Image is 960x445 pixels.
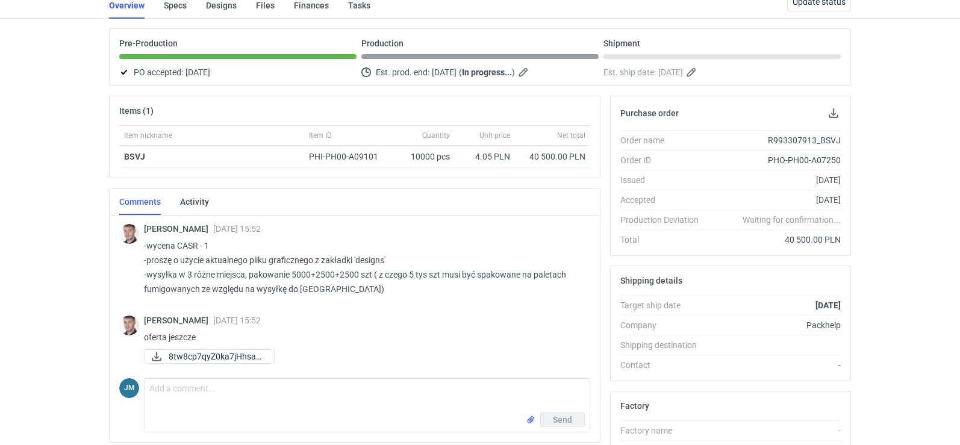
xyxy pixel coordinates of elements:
h2: Purchase order [620,108,679,118]
button: Send [540,412,585,427]
div: Joanna Myślak [119,378,139,398]
span: [PERSON_NAME] [144,224,213,234]
em: ) [512,67,515,77]
strong: [DATE] [815,300,841,310]
p: Shipment [603,39,640,48]
strong: In progress... [462,67,512,77]
div: PHI-PH00-A09101 [309,151,390,163]
div: PO accepted: [119,65,357,79]
div: R993307913_BSVJ [708,134,841,146]
span: Quantity [422,131,450,140]
div: Shipping destination [620,339,708,351]
p: oferta jeszcze [144,330,581,344]
strong: BSVJ [124,152,145,161]
div: 8tw8cp7qyZ0ka7jHhsaQp1UpJtlfZgcOhSgp0rBB.docx [144,349,264,364]
button: Download PO [826,106,841,120]
div: Factory name [620,425,708,437]
span: [DATE] 15:52 [213,316,261,325]
a: Comments [119,188,161,215]
figcaption: JM [119,378,139,398]
span: [PERSON_NAME] [144,316,213,325]
div: [DATE] [708,174,841,186]
em: Waiting for confirmation... [743,214,841,226]
button: Edit estimated production end date [517,65,532,79]
span: Send [553,415,572,424]
div: Est. prod. end: [361,65,599,79]
span: [DATE] [185,65,210,79]
a: 8tw8cp7qyZ0ka7jHhsaQ... [144,349,275,364]
span: [DATE] [658,65,683,79]
div: Company [620,319,708,331]
span: 8tw8cp7qyZ0ka7jHhsaQ... [169,350,264,363]
div: Production Deviation [620,214,708,226]
div: Issued [620,174,708,186]
div: - [708,425,841,437]
div: 4.05 PLN [460,151,510,163]
span: [DATE] 15:52 [213,224,261,234]
h2: Factory [620,401,649,411]
img: Maciej Sikora [119,224,139,244]
div: - [708,359,841,371]
h2: Shipping details [620,276,682,285]
div: Order ID [620,154,708,166]
div: Contact [620,359,708,371]
div: [DATE] [708,194,841,206]
div: Total [620,234,708,246]
p: Pre-Production [119,39,178,48]
button: Edit estimated shipping date [685,65,700,79]
img: Maciej Sikora [119,316,139,335]
div: Est. ship date: [603,65,841,79]
h2: Items (1) [119,106,154,116]
div: 40 500.00 PLN [708,234,841,246]
em: ( [459,67,462,77]
div: Accepted [620,194,708,206]
div: PHO-PH00-A07250 [708,154,841,166]
div: 10000 pcs [394,146,455,168]
span: Item nickname [124,131,172,140]
span: Item ID [309,131,332,140]
a: Activity [180,188,209,215]
div: 40 500.00 PLN [520,151,585,163]
span: [DATE] [432,65,457,79]
p: Production [361,39,404,48]
p: -wycena CASR - 1 -proszę o użycie aktualnego pliku graficznego z zakładki 'designs' -wysyłka w 3 ... [144,238,581,296]
div: Target ship date [620,299,708,311]
span: Net total [557,131,585,140]
span: Unit price [479,131,510,140]
div: Packhelp [708,319,841,331]
div: Order name [620,134,708,146]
